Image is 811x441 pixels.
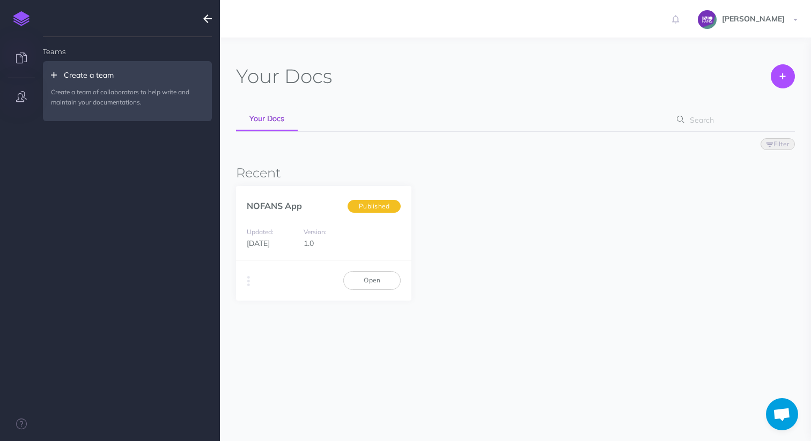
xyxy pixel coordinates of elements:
small: Updated: [247,228,274,236]
h3: Recent [236,166,795,180]
input: Search [687,110,778,130]
span: [PERSON_NAME] [717,14,790,24]
button: Filter [761,138,795,150]
h1: Docs [236,64,332,88]
a: Create a teamCreate a team of collaborators to help write and maintain your documentations. [43,61,212,121]
a: Open [343,271,401,289]
h4: Teams [43,37,212,55]
a: Open chat [766,398,798,430]
a: NOFANS App [247,200,302,211]
span: Your Docs [249,114,284,123]
a: Your Docs [236,107,298,131]
small: Version: [304,228,327,236]
span: Your [236,64,279,88]
p: Create a team of collaborators to help write and maintain your documentations. [51,87,204,107]
span: [DATE] [247,238,270,248]
span: 1.0 [304,238,314,248]
img: Zlwmnucd56bbibNvrQWz1LYP7KyvcwKky0dujHsD.png [698,10,717,29]
i: More actions [247,274,250,289]
img: logo-mark.svg [13,11,30,26]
